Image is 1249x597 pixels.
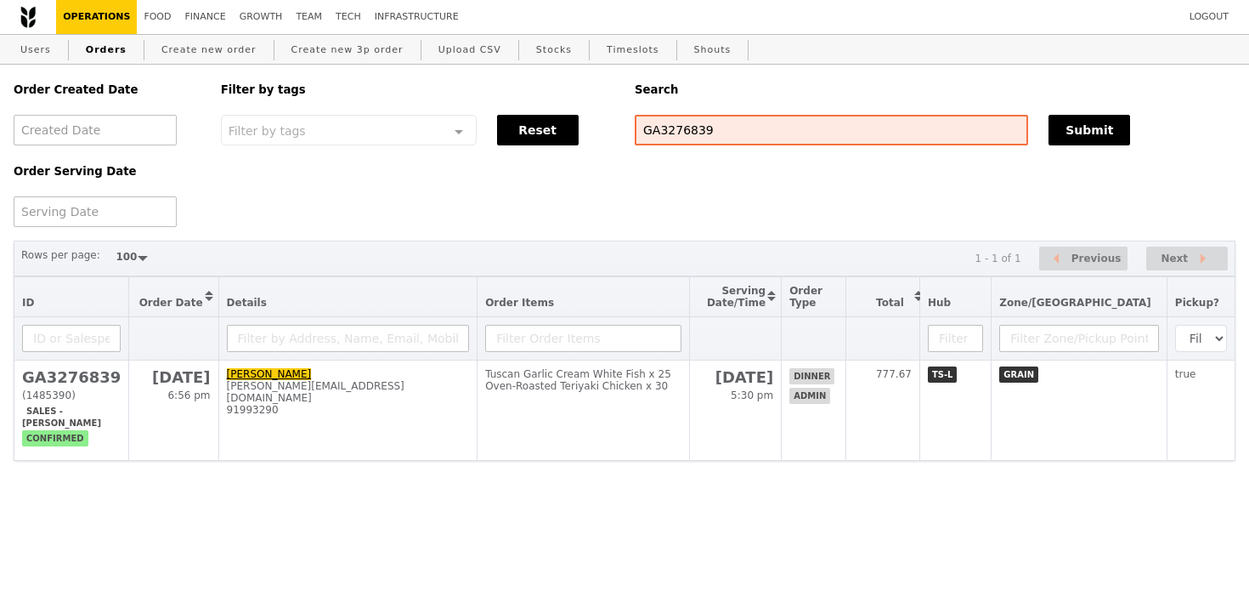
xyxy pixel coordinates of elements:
span: Filter by tags [229,122,306,138]
div: 91993290 [227,404,470,416]
div: Oven‑Roasted Teriyaki Chicken x 30 [485,380,681,392]
img: Grain logo [20,6,36,28]
a: Stocks [529,35,579,65]
input: Search any field [635,115,1028,145]
span: Order Type [789,285,822,309]
input: Filter Zone/Pickup Point [999,325,1159,352]
span: confirmed [22,430,88,446]
a: [PERSON_NAME] [227,368,312,380]
a: Create new 3p order [285,35,410,65]
span: TS-L [928,367,958,383]
a: Users [14,35,58,65]
a: Create new order [155,35,263,65]
span: Next [1161,248,1188,269]
span: 777.67 [876,368,912,380]
span: 6:56 pm [167,389,210,401]
span: 5:30 pm [731,389,773,401]
span: GRAIN [999,367,1038,383]
button: Next [1146,247,1228,271]
div: 1 - 1 of 1 [975,253,1020,264]
input: Filter Order Items [485,325,681,352]
span: Previous [1071,248,1122,269]
span: Order Items [485,297,554,309]
button: Previous [1039,247,1127,271]
span: Pickup? [1175,297,1219,309]
a: Timeslots [600,35,665,65]
h5: Order Created Date [14,83,201,96]
a: Upload CSV [432,35,508,65]
input: ID or Salesperson name [22,325,121,352]
div: [PERSON_NAME][EMAIL_ADDRESS][DOMAIN_NAME] [227,380,470,404]
h5: Order Serving Date [14,165,201,178]
h5: Filter by tags [221,83,614,96]
h2: [DATE] [698,368,774,386]
div: (1485390) [22,389,121,401]
span: ID [22,297,34,309]
label: Rows per page: [21,247,100,264]
span: true [1175,368,1196,380]
span: Hub [928,297,951,309]
span: Details [227,297,267,309]
span: dinner [789,368,834,384]
input: Created Date [14,115,177,145]
h2: [DATE] [137,368,210,386]
button: Submit [1048,115,1130,145]
span: admin [789,388,830,404]
input: Filter by Address, Name, Email, Mobile [227,325,470,352]
span: Sales - [PERSON_NAME] [22,403,105,431]
a: Shouts [687,35,738,65]
button: Reset [497,115,579,145]
h2: GA3276839 [22,368,121,386]
span: Zone/[GEOGRAPHIC_DATA] [999,297,1151,309]
h5: Search [635,83,1235,96]
input: Serving Date [14,196,177,227]
a: Orders [79,35,133,65]
div: Tuscan Garlic Cream White Fish x 25 [485,368,681,380]
input: Filter Hub [928,325,983,352]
